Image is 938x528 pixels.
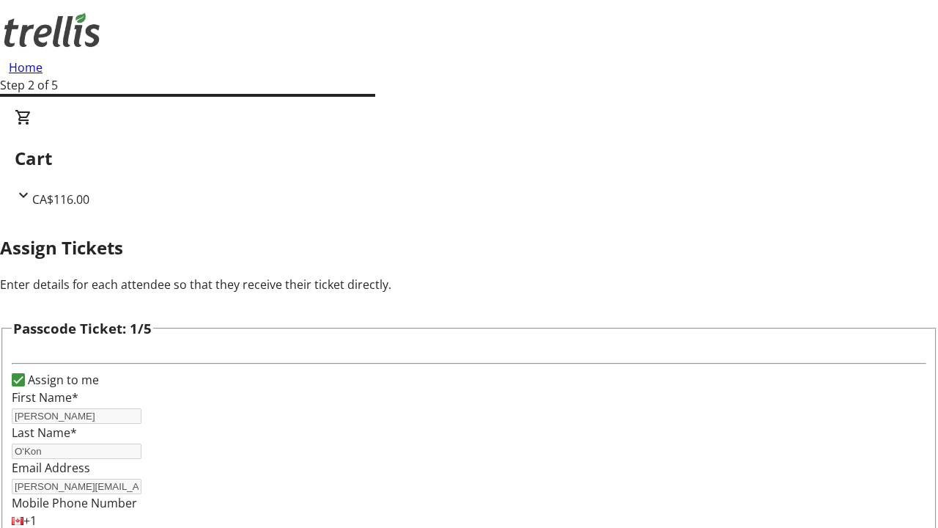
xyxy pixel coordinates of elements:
[15,145,923,172] h2: Cart
[12,460,90,476] label: Email Address
[15,109,923,208] div: CartCA$116.00
[25,371,99,389] label: Assign to me
[12,389,78,406] label: First Name*
[12,425,77,441] label: Last Name*
[12,495,137,511] label: Mobile Phone Number
[13,318,152,339] h3: Passcode Ticket: 1/5
[32,191,89,208] span: CA$116.00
